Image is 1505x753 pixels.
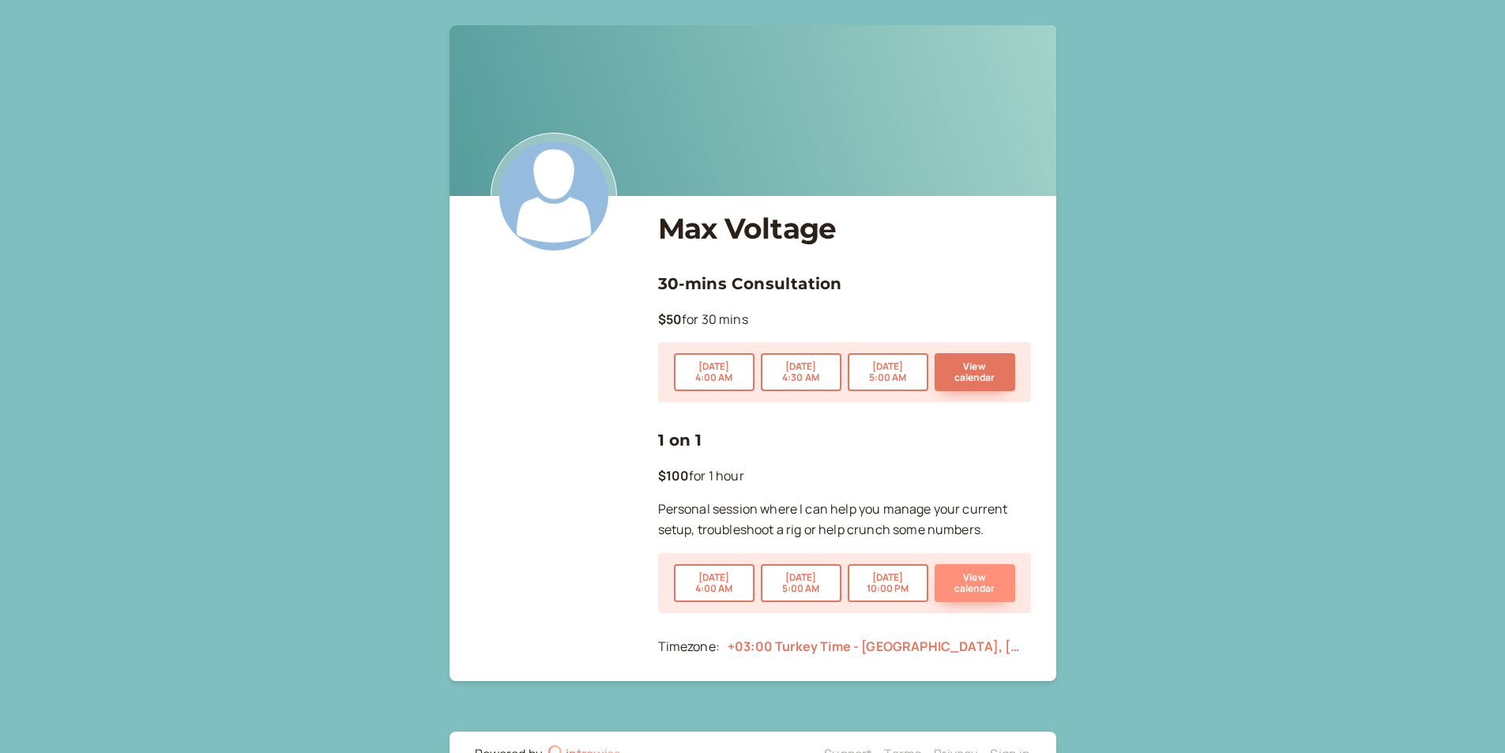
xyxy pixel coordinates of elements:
p: for 30 mins [658,310,1031,330]
b: $100 [658,467,690,484]
button: View calendar [935,564,1015,602]
a: 1 on 1 [658,431,702,450]
div: Timezone: [658,637,720,657]
p: for 1 hour [658,466,1031,487]
button: View calendar [935,353,1015,391]
button: [DATE]4:00 AM [674,564,754,602]
button: [DATE]5:00 AM [848,353,928,391]
a: 30-mins Consultation [658,274,842,293]
p: Personal session where I can help you manage your current setup, troubleshoot a rig or help crunc... [658,499,1031,540]
button: [DATE]4:30 AM [761,353,841,391]
button: [DATE]4:00 AM [674,353,754,391]
button: [DATE]5:00 AM [761,564,841,602]
h1: Max Voltage [658,212,1031,246]
button: [DATE]10:00 PM [848,564,928,602]
b: $50 [658,311,682,328]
